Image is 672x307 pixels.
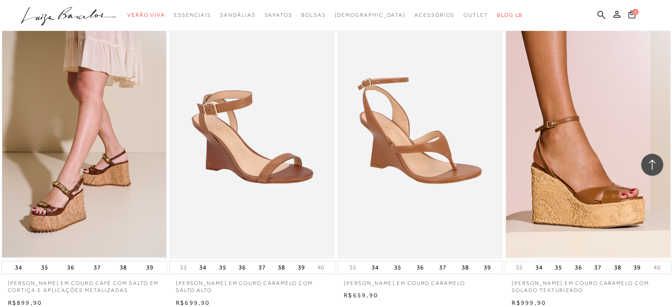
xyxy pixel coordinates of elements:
button: 38 [459,261,471,273]
a: noSubCategoriesText [264,7,292,23]
button: 35 [38,261,51,273]
span: Sapatos [264,12,292,18]
span: Bolsas [301,12,326,18]
button: 38 [117,261,129,273]
a: noSubCategoriesText [220,7,255,23]
a: SANDÁLIA ANABELA DE DEDO EM COURO CARAMELO SANDÁLIA ANABELA DE DEDO EM COURO CARAMELO [338,11,502,257]
button: 36 [65,261,77,273]
a: noSubCategoriesText [174,7,211,23]
a: BLOG LB [497,7,523,23]
span: 0 [632,9,638,15]
button: 35 [552,261,565,273]
a: SANDÁLIA ANABELA EM COURO CAFÉ COM SALTO EM CORTIÇA E APLICAÇÕES METALIZADAS SANDÁLIA ANABELA EM ... [2,11,166,257]
button: 37 [592,261,604,273]
button: 37 [91,261,103,273]
button: 40 [651,263,663,271]
span: Verão Viva [127,12,165,18]
button: 34 [12,261,25,273]
button: 34 [533,261,545,273]
button: 34 [369,261,381,273]
button: 33 [346,263,359,271]
a: noSubCategoriesText [334,7,406,23]
span: R$699,90 [176,299,210,306]
a: [PERSON_NAME] EM COURO CARAMELO [337,274,503,287]
button: 39 [144,261,156,273]
span: R$899,90 [8,299,42,306]
button: 36 [414,261,426,273]
button: 39 [631,261,643,273]
a: [PERSON_NAME] EM COURO CARAMELO COM SALTO ALTO [169,274,335,294]
button: 33 [513,263,525,271]
a: noSubCategoriesText [414,7,455,23]
button: 38 [611,261,624,273]
button: 39 [481,261,494,273]
span: Essenciais [174,12,211,18]
button: 36 [236,261,248,273]
a: noSubCategoriesText [463,7,488,23]
a: noSubCategoriesText [301,7,326,23]
span: [DEMOGRAPHIC_DATA] [334,12,406,18]
a: [PERSON_NAME] EM COURO CARAMELO COM SOLADO TEXTURIZADO [505,274,671,294]
a: [PERSON_NAME] EM COURO CAFÉ COM SALTO EM CORTIÇA E APLICAÇÕES METALIZADAS [1,274,167,294]
button: 40 [315,263,327,271]
img: SANDÁLIA ANABELA DE DEDO EM COURO CARAMELO [338,11,502,257]
span: BLOG LB [497,12,523,18]
button: 39 [295,261,308,273]
button: 37 [256,261,268,273]
span: R$659,90 [344,291,378,298]
a: noSubCategoriesText [127,7,165,23]
button: 34 [197,261,209,273]
img: SANDÁLIA ANABELA EM COURO CARAMELO COM SALTO ALTO [170,10,335,258]
button: 0 [626,10,638,22]
img: SANDÁLIA ANABELA EM COURO CAFÉ COM SALTO EM CORTIÇA E APLICAÇÕES METALIZADAS [2,11,166,257]
button: 35 [216,261,229,273]
a: SANDÁLIA ANABELA EM COURO CARAMELO COM SALTO ALTO [170,11,334,257]
button: 37 [437,261,449,273]
button: 33 [177,263,190,271]
button: 36 [572,261,585,273]
button: 35 [391,261,404,273]
span: Sandálias [220,12,255,18]
span: R$999,90 [512,299,546,306]
span: Acessórios [414,12,455,18]
img: SANDÁLIA ANABELA EM COURO CARAMELO COM SOLADO TEXTURIZADO [506,11,670,257]
button: 38 [275,261,288,273]
span: Outlet [463,12,488,18]
a: SANDÁLIA ANABELA EM COURO CARAMELO COM SOLADO TEXTURIZADO SANDÁLIA ANABELA EM COURO CARAMELO COM ... [506,11,670,257]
